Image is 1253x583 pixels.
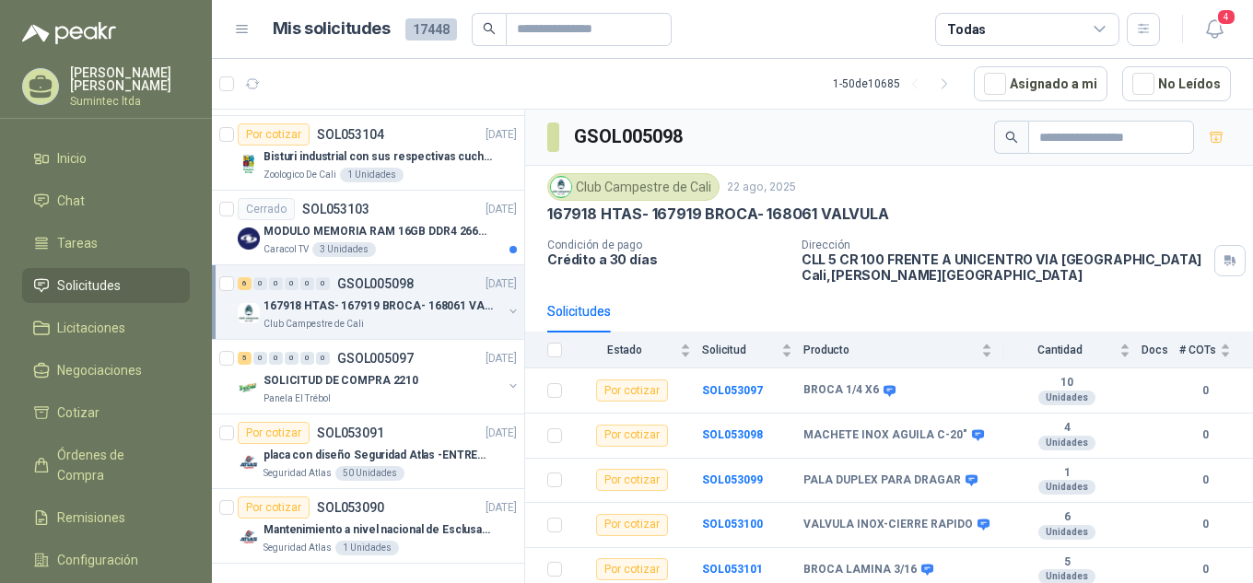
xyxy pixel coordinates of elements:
a: Configuración [22,542,190,577]
b: BROCA LAMINA 3/16 [803,563,917,577]
b: 1 [1003,466,1130,481]
div: 0 [253,277,267,290]
th: # COTs [1179,332,1253,368]
h1: Mis solicitudes [273,16,391,42]
p: CLL 5 CR 100 FRENTE A UNICENTRO VIA [GEOGRAPHIC_DATA] Cali , [PERSON_NAME][GEOGRAPHIC_DATA] [802,251,1207,283]
th: Solicitud [702,332,803,368]
a: SOL053097 [702,384,763,397]
p: Seguridad Atlas [263,541,332,555]
span: Negociaciones [57,360,142,380]
span: Tareas [57,233,98,253]
b: 4 [1003,421,1130,436]
p: 167918 HTAS- 167919 BROCA- 168061 VALVULA [547,204,889,224]
span: Solicitud [702,344,778,356]
span: Inicio [57,148,87,169]
p: SOL053104 [317,128,384,141]
p: Dirección [802,239,1207,251]
a: Cotizar [22,395,190,430]
div: Por cotizar [238,123,310,146]
a: Por cotizarSOL053090[DATE] Company LogoMantenimiento a nivel nacional de Esclusas de SeguridadSeg... [212,489,524,564]
p: [DATE] [486,350,517,367]
b: 0 [1179,561,1231,578]
b: 0 [1179,382,1231,400]
p: Condición de pago [547,239,787,251]
p: Club Campestre de Cali [263,317,364,332]
img: Company Logo [238,377,260,399]
button: Asignado a mi [974,66,1107,101]
a: Órdenes de Compra [22,437,190,493]
div: Unidades [1038,480,1095,495]
button: No Leídos [1122,66,1231,101]
span: Remisiones [57,507,125,528]
p: Panela El Trébol [263,391,331,406]
div: Club Campestre de Cali [547,173,720,201]
div: 0 [253,352,267,365]
a: 6 0 0 0 0 0 GSOL005098[DATE] Company Logo167918 HTAS- 167919 BROCA- 168061 VALVULAClub Campestre ... [238,273,521,332]
a: SOL053099 [702,473,763,486]
a: Inicio [22,141,190,176]
div: 5 [238,352,252,365]
p: Caracol TV [263,242,309,257]
span: 17448 [405,18,457,41]
div: 1 Unidades [340,168,404,182]
img: Company Logo [238,153,260,175]
a: Remisiones [22,500,190,535]
a: SOL053101 [702,563,763,576]
div: 0 [300,277,314,290]
p: [DATE] [486,201,517,218]
div: Por cotizar [596,469,668,491]
span: Cantidad [1003,344,1116,356]
th: Docs [1142,332,1179,368]
div: 0 [300,352,314,365]
div: Todas [947,19,986,40]
span: Producto [803,344,978,356]
span: Estado [573,344,676,356]
p: Sumintec ltda [70,96,190,107]
p: GSOL005098 [337,277,414,290]
div: 0 [316,352,330,365]
div: Por cotizar [596,558,668,580]
b: 0 [1179,472,1231,489]
b: 10 [1003,376,1130,391]
p: SOL053090 [317,501,384,514]
b: 0 [1179,516,1231,533]
p: SOL053091 [317,426,384,439]
span: search [1005,131,1018,144]
p: Zoologico De Cali [263,168,336,182]
h3: GSOL005098 [574,122,685,151]
div: 0 [285,352,299,365]
p: MODULO MEMORIA RAM 16GB DDR4 2666 MHZ - PORTATIL [263,223,493,240]
p: GSOL005097 [337,352,414,365]
span: Licitaciones [57,318,125,338]
span: 4 [1216,8,1236,26]
img: Company Logo [238,526,260,548]
a: Licitaciones [22,310,190,345]
div: 0 [269,352,283,365]
div: 1 - 50 de 10685 [833,69,959,99]
p: [DATE] [486,126,517,144]
span: # COTs [1179,344,1216,356]
th: Cantidad [1003,332,1142,368]
img: Company Logo [551,177,571,197]
p: [PERSON_NAME] [PERSON_NAME] [70,66,190,92]
img: Logo peakr [22,22,116,44]
div: Unidades [1038,436,1095,450]
div: 1 Unidades [335,541,399,555]
b: MACHETE INOX AGUILA C-20" [803,428,967,443]
div: Por cotizar [238,496,310,519]
div: 0 [269,277,283,290]
div: 6 [238,277,252,290]
p: Seguridad Atlas [263,466,332,481]
div: Unidades [1038,391,1095,405]
div: Por cotizar [596,425,668,447]
b: BROCA 1/4 X6 [803,383,879,398]
img: Company Logo [238,227,260,250]
img: Company Logo [238,451,260,473]
button: 4 [1198,13,1231,46]
p: Mantenimiento a nivel nacional de Esclusas de Seguridad [263,521,493,539]
b: 5 [1003,555,1130,570]
a: SOL053098 [702,428,763,441]
span: Cotizar [57,402,100,423]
